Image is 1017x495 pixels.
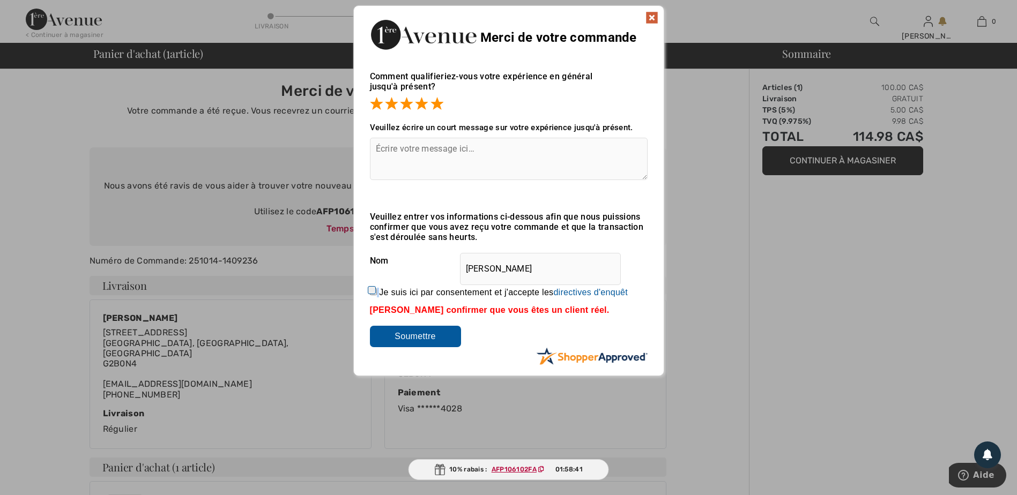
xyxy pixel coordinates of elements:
[370,17,477,52] img: Merci de votre commande
[434,464,445,475] img: Gift.svg
[24,7,46,17] span: Aide
[555,464,583,474] span: 01:58:41
[370,61,648,112] div: Comment qualifieriez-vous votre expérience en général jusqu'à présent?
[370,212,648,242] div: Veuillez entrer vos informations ci-dessous afin que nous puissions confirmer que vous avez reçu ...
[645,11,658,24] img: x
[379,288,628,297] label: Je suis ici par consentement et j'accepte les
[492,466,537,473] ins: AFP106102FA
[370,326,461,347] input: Soumettre
[480,30,637,45] span: Merci de votre commande
[370,247,648,274] div: Nom
[370,305,648,315] div: [PERSON_NAME] confirmer que vous êtes un client réel.
[370,123,648,132] div: Veuillez écrire un court message sur votre expérience jusqu'à présent.
[553,288,628,297] a: directives d'enquêt
[408,459,609,480] div: 10% rabais :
